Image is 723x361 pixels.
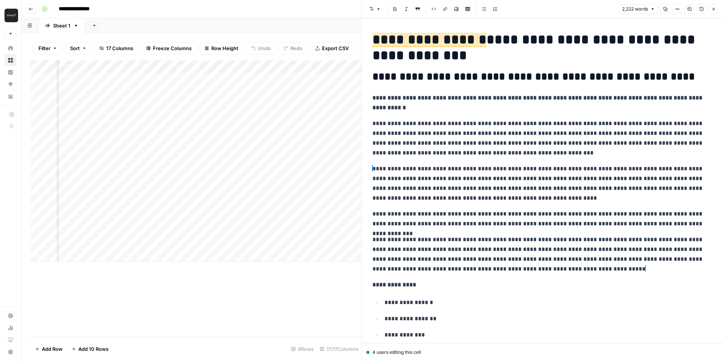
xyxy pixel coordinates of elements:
div: Sheet 1 [53,22,70,29]
span: Filter [38,44,50,52]
a: Learning Hub [5,334,17,346]
span: Add 10 Rows [78,345,108,353]
a: Browse [5,54,17,66]
div: 17/17 Columns [317,343,361,355]
button: Freeze Columns [141,42,197,54]
span: Export CSV [322,44,349,52]
span: Undo [258,44,271,52]
button: Help + Support [5,346,17,358]
button: Export CSV [310,42,354,54]
img: Klaviyo Logo [5,9,18,22]
button: 17 Columns [95,42,138,54]
button: Sort [65,42,92,54]
span: Sort [70,44,80,52]
button: Workspace: Klaviyo [5,6,17,25]
span: Row Height [211,44,238,52]
a: Sheet 1 [38,18,85,33]
button: Add 10 Rows [67,343,113,355]
button: 2,222 words [619,4,658,14]
span: Add Row [42,345,63,353]
div: 4 users editing this cell [366,349,718,356]
button: Undo [246,42,276,54]
span: 2,222 words [622,6,648,12]
a: Opportunities [5,78,17,90]
a: Insights [5,66,17,78]
span: 17 Columns [106,44,133,52]
button: Redo [279,42,307,54]
button: Filter [34,42,62,54]
div: 9 Rows [288,343,317,355]
button: Row Height [200,42,243,54]
a: Settings [5,310,17,322]
a: Home [5,42,17,54]
a: Usage [5,322,17,334]
button: Add Row [31,343,67,355]
a: Your Data [5,90,17,102]
span: Redo [290,44,302,52]
span: Freeze Columns [153,44,192,52]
